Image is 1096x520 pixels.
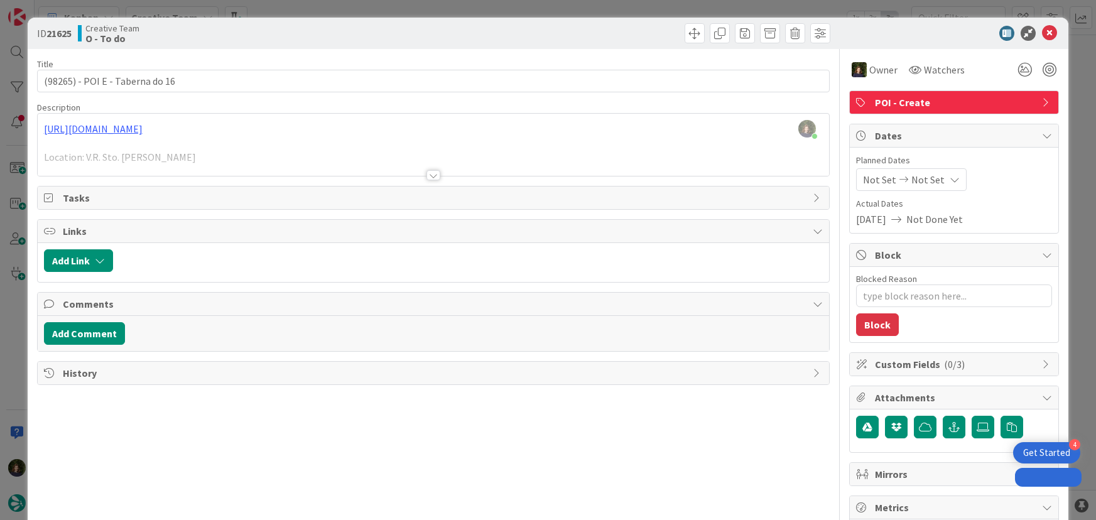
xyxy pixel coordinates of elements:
[37,58,53,70] label: Title
[85,33,139,43] b: O - To do
[44,249,113,272] button: Add Link
[924,62,965,77] span: Watchers
[37,26,72,41] span: ID
[44,122,143,135] a: [URL][DOMAIN_NAME]
[856,273,917,284] label: Blocked Reason
[856,197,1052,210] span: Actual Dates
[875,247,1036,263] span: Block
[63,224,807,239] span: Links
[798,120,816,138] img: OSJL0tKbxWQXy8f5HcXbcaBiUxSzdGq2.jpg
[911,172,945,187] span: Not Set
[63,296,807,311] span: Comments
[1013,442,1080,463] div: Open Get Started checklist, remaining modules: 4
[863,172,896,187] span: Not Set
[875,467,1036,482] span: Mirrors
[852,62,867,77] img: MC
[875,128,1036,143] span: Dates
[875,390,1036,405] span: Attachments
[856,313,899,336] button: Block
[85,23,139,33] span: Creative Team
[856,212,886,227] span: [DATE]
[856,154,1052,167] span: Planned Dates
[1023,447,1070,459] div: Get Started
[869,62,898,77] span: Owner
[875,95,1036,110] span: POI - Create
[44,322,125,345] button: Add Comment
[875,357,1036,372] span: Custom Fields
[63,190,807,205] span: Tasks
[63,366,807,381] span: History
[944,358,965,371] span: ( 0/3 )
[37,102,80,113] span: Description
[46,27,72,40] b: 21625
[1069,439,1080,450] div: 4
[875,500,1036,515] span: Metrics
[906,212,963,227] span: Not Done Yet
[37,70,830,92] input: type card name here...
